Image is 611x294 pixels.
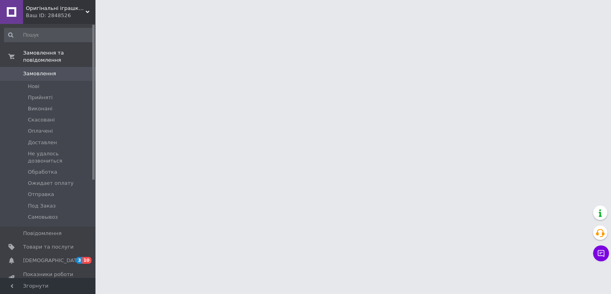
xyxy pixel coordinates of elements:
span: Обработка [28,169,57,176]
span: 10 [82,257,91,264]
span: Товари та послуги [23,243,74,251]
span: Показники роботи компанії [23,271,74,285]
span: Прийняті [28,94,53,101]
span: Нові [28,83,39,90]
div: Ваш ID: 2848526 [26,12,95,19]
button: Чат з покупцем [593,245,609,261]
span: Повідомлення [23,230,62,237]
span: Замовлення та повідомлення [23,49,95,64]
span: Самовывоз [28,214,58,221]
span: Замовлення [23,70,56,77]
span: Ожидает оплату [28,180,74,187]
input: Пошук [4,28,94,42]
span: [DEMOGRAPHIC_DATA] [23,257,82,264]
span: 3 [76,257,82,264]
span: Отправка [28,191,54,198]
span: Оплачені [28,127,53,135]
span: Скасовані [28,116,55,123]
span: Виконані [28,105,53,112]
span: Под Заказ [28,202,56,210]
span: Доставлен [28,139,57,146]
span: Оригінальні іграшки з Америки та Японії [26,5,86,12]
span: Не удалось дозвониться [28,150,93,165]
